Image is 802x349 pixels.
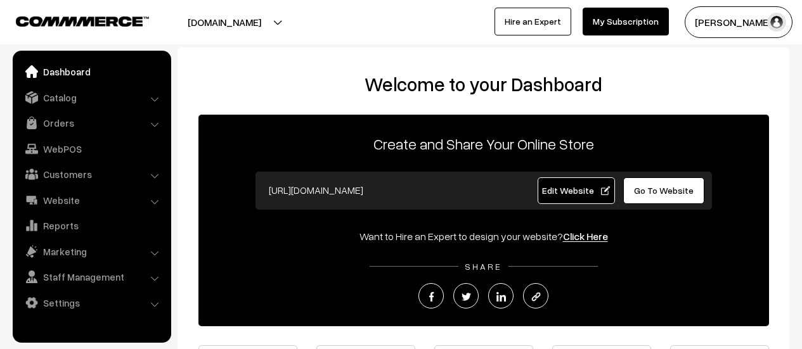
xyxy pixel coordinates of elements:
[16,265,167,288] a: Staff Management
[198,132,769,155] p: Create and Share Your Online Store
[16,163,167,186] a: Customers
[16,60,167,83] a: Dashboard
[767,13,786,32] img: user
[623,177,705,204] a: Go To Website
[16,137,167,160] a: WebPOS
[634,185,694,196] span: Go To Website
[16,13,127,28] a: COMMMERCE
[685,6,792,38] button: [PERSON_NAME]
[198,229,769,244] div: Want to Hire an Expert to design your website?
[190,73,777,96] h2: Welcome to your Dashboard
[16,16,149,26] img: COMMMERCE
[16,189,167,212] a: Website
[16,111,167,134] a: Orders
[563,230,608,243] a: Click Here
[16,86,167,109] a: Catalog
[583,8,669,35] a: My Subscription
[143,6,306,38] button: [DOMAIN_NAME]
[16,240,167,263] a: Marketing
[16,214,167,237] a: Reports
[538,177,615,204] a: Edit Website
[16,291,167,314] a: Settings
[542,185,610,196] span: Edit Website
[458,261,508,272] span: SHARE
[495,8,571,35] a: Hire an Expert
